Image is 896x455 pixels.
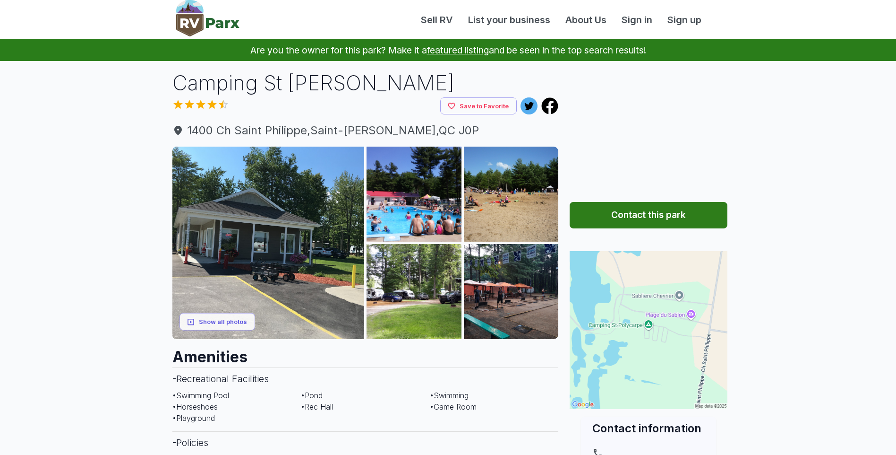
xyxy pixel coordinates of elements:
span: • Swimming Pool [172,391,229,400]
h2: Contact information [592,420,705,436]
img: AAcXr8ooj_VHLIMRyBNumshlMbMQ8Y8-tKD_VVuOEasRUj4VnO9SPCfnFq8m8lsmR9P7laJJEfyudLo4mMHsgN1m6isqDJv0m... [464,244,559,339]
button: Save to Favorite [440,97,517,115]
button: Show all photos [179,313,255,331]
h2: Amenities [172,339,559,367]
a: About Us [558,13,614,27]
span: • Pond [301,391,323,400]
h1: Camping St [PERSON_NAME] [172,69,559,97]
img: AAcXr8oiu_rgnYm6lXYZggT1tw-mKksZ9uVQmOWy69R9h3PFSa1AByGOGoLTGEn3GkQXrET5PDYTBEkoTfn4kkJHzaLE-doRC... [464,147,559,242]
a: List your business [461,13,558,27]
a: Sign up [660,13,709,27]
span: • Horseshoes [172,402,218,411]
img: AAcXr8qqTdDLnV0j3-FTsEcsMPdVLdeIIBMOAMkvWZdqpDrX_mx9teNiywKJqEDI1Gj9-k5ReOn5OWFdmqpVroM5Ss8mTdjdQ... [367,244,461,339]
span: • Rec Hall [301,402,333,411]
img: Map for Camping St Polycarpe [570,251,727,409]
span: • Playground [172,413,215,423]
a: Sign in [614,13,660,27]
span: • Game Room [430,402,477,411]
iframe: Advertisement [570,69,727,187]
button: Contact this park [570,202,727,228]
h3: - Policies [172,431,559,454]
h3: - Recreational Facilities [172,367,559,390]
img: AAcXr8p1jNJvmpFebd-NnO6LweJaoSNG0G3yYQo-FgymFBI6lH-G3lZ1amVL1h4RcT1JCV_iGqX9YZg0gLWwUzKCMiwRPCj4z... [172,147,365,339]
a: Sell RV [413,13,461,27]
a: featured listing [427,44,489,56]
span: 1400 Ch Saint Philippe , Saint-[PERSON_NAME] , QC J0P [172,122,559,139]
p: Are you the owner for this park? Make it a and be seen in the top search results! [11,39,885,61]
span: • Swimming [430,391,469,400]
img: AAcXr8olEO-XCzfWcQSqAzep3dNAd3PjydHlpzEpxWhGgJMNx8orJ1Wgg-JAmyhLGnT-XrDidwKuL_b4Lbu34RByJc3WbIXr8... [367,147,461,242]
a: 1400 Ch Saint Philippe,Saint-[PERSON_NAME],QC J0P [172,122,559,139]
